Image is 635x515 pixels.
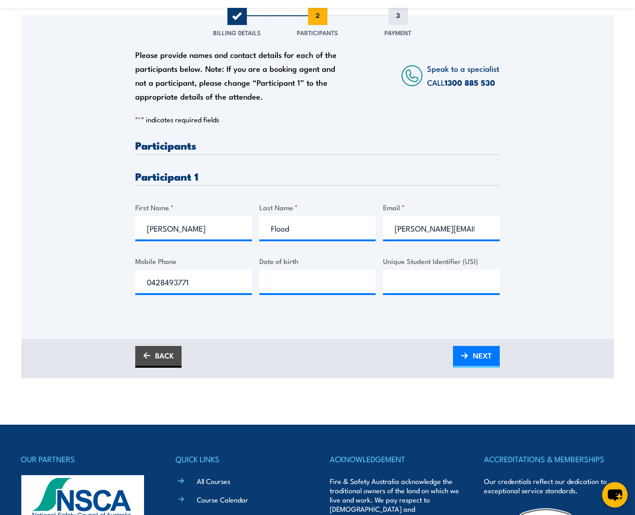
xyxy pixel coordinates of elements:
[213,28,261,37] span: Billing Details
[383,256,500,266] label: Unique Student Identifier (USI)
[383,202,500,213] label: Email
[135,140,500,151] h3: Participants
[227,6,247,25] span: 1
[135,115,500,124] p: " " indicates required fields
[259,202,376,213] label: Last Name
[197,495,248,504] a: Course Calendar
[308,6,327,25] span: 2
[135,202,252,213] label: First Name
[602,482,628,508] button: chat-button
[197,476,230,486] a: All Courses
[135,48,346,103] div: Please provide names and contact details for each of the participants below. Note: If you are a b...
[135,256,252,266] label: Mobile Phone
[473,343,492,368] span: NEXT
[484,477,614,495] p: Our credentials reflect our dedication to exceptional service standards.
[389,6,408,25] span: 3
[445,76,496,88] a: 1300 885 530
[21,452,151,465] h4: OUR PARTNERS
[135,171,500,182] h3: Participant 1
[428,63,500,88] span: Speak to a specialist CALL
[484,452,614,465] h4: ACCREDITATIONS & MEMBERSHIPS
[297,28,338,37] span: Participants
[135,346,182,368] a: BACK
[259,256,376,266] label: Date of birth
[453,346,500,368] a: NEXT
[330,452,459,465] h4: ACKNOWLEDGEMENT
[385,28,412,37] span: Payment
[176,452,305,465] h4: QUICK LINKS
